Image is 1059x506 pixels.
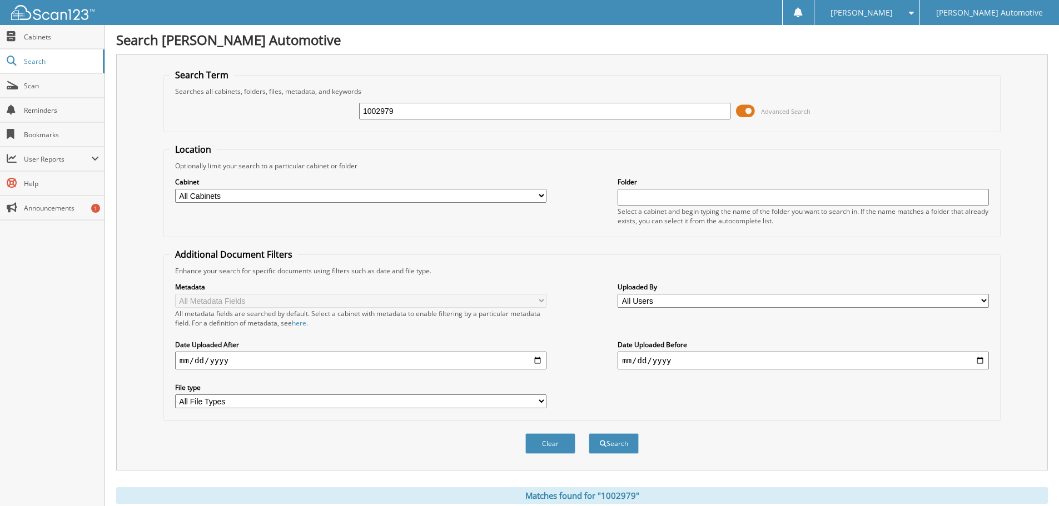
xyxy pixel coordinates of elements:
h1: Search [PERSON_NAME] Automotive [116,31,1048,49]
label: Folder [618,177,989,187]
span: User Reports [24,154,91,164]
button: Clear [525,433,575,454]
span: Announcements [24,203,99,213]
input: start [175,352,546,369]
div: 1 [91,204,100,213]
label: Date Uploaded After [175,340,546,349]
input: end [618,352,989,369]
div: Enhance your search for specific documents using filters such as date and file type. [170,266,995,275]
div: Matches found for "1002979" [116,487,1048,504]
div: Optionally limit your search to a particular cabinet or folder [170,161,995,171]
div: All metadata fields are searched by default. Select a cabinet with metadata to enable filtering b... [175,309,546,328]
legend: Search Term [170,69,234,81]
span: Reminders [24,106,99,115]
span: [PERSON_NAME] [831,9,893,16]
button: Search [589,433,639,454]
label: Cabinet [175,177,546,187]
img: scan123-logo-white.svg [11,5,95,20]
span: Help [24,179,99,188]
span: Search [24,57,97,66]
span: Scan [24,81,99,91]
label: File type [175,383,546,392]
label: Uploaded By [618,282,989,292]
label: Metadata [175,282,546,292]
div: Select a cabinet and begin typing the name of the folder you want to search in. If the name match... [618,207,989,226]
div: Searches all cabinets, folders, files, metadata, and keywords [170,87,995,96]
span: Bookmarks [24,130,99,139]
a: here [292,318,306,328]
label: Date Uploaded Before [618,340,989,349]
span: Advanced Search [761,107,811,116]
legend: Additional Document Filters [170,248,298,260]
legend: Location [170,143,217,156]
span: Cabinets [24,32,99,42]
span: [PERSON_NAME] Automotive [936,9,1043,16]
